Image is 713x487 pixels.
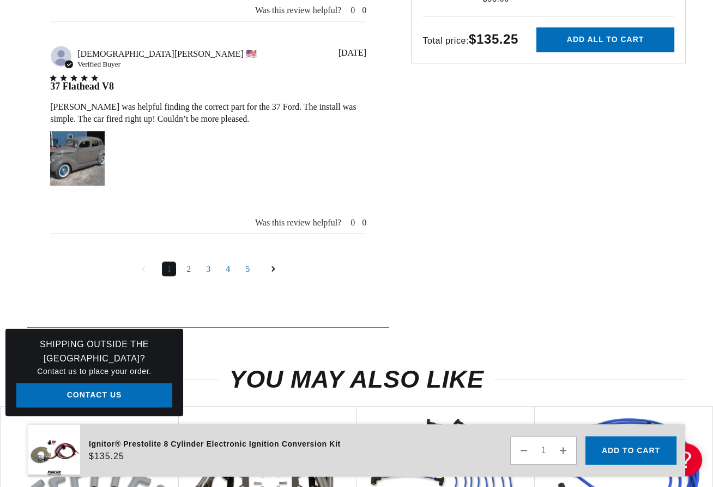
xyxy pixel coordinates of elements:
[182,262,196,276] a: Goto Page 2
[16,365,172,377] p: Contact us to place your order.
[28,424,80,477] img: Ignitor® Prestolite 8 Cylinder Electronic Ignition Conversion Kit
[27,369,686,390] h2: You may also like
[240,262,255,276] a: Goto Page 5
[16,383,172,408] a: Contact Us
[339,48,367,58] div: [DATE]
[50,81,114,92] div: 37 Flathead V8
[162,262,176,276] a: Page 1
[536,28,674,52] button: Add all to cart
[585,436,676,465] button: Add to cart
[362,218,366,228] div: 0
[133,260,154,278] a: Goto previous page
[469,32,518,47] strong: $135.25
[255,5,341,15] div: Was this review helpful?
[351,5,355,15] div: 0
[255,218,341,228] div: Was this review helpful?
[201,262,215,276] a: Goto Page 3
[221,262,235,276] a: Goto Page 4
[351,218,355,228] div: 0
[50,75,114,81] div: 5 star rating out of 5 stars
[89,450,124,463] span: $135.25
[77,49,257,59] span: christian s.
[16,337,172,365] h3: Shipping Outside the [GEOGRAPHIC_DATA]?
[362,5,366,15] div: 0
[263,260,283,278] a: Goto next page
[50,131,105,186] div: Video of Review by christian s. on May 13, 23 number 1
[422,37,518,46] span: Total price:
[77,60,120,68] span: Verified Buyer
[89,438,341,450] div: Ignitor® Prestolite 8 Cylinder Electronic Ignition Conversion Kit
